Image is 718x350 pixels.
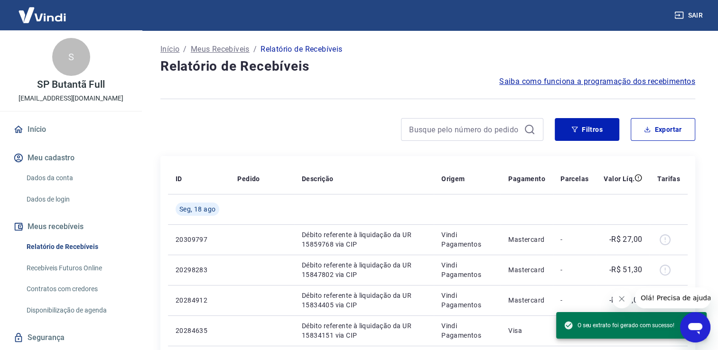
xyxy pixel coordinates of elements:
[23,258,131,278] a: Recebíveis Futuros Online
[604,174,634,184] p: Valor Líq.
[609,234,643,245] p: -R$ 27,00
[23,168,131,188] a: Dados da conta
[237,174,260,184] p: Pedido
[11,327,131,348] a: Segurança
[261,44,342,55] p: Relatório de Recebíveis
[508,235,545,244] p: Mastercard
[302,321,426,340] p: Débito referente à liquidação da UR 15834151 via CIP
[302,174,334,184] p: Descrição
[160,57,695,76] h4: Relatório de Recebíveis
[560,295,588,305] p: -
[302,260,426,279] p: Débito referente à liquidação da UR 15847802 via CIP
[409,122,520,137] input: Busque pelo número do pedido
[176,265,222,275] p: 20298283
[680,312,710,342] iframe: Botão para abrir a janela de mensagens
[560,235,588,244] p: -
[11,147,131,168] button: Meu cadastro
[23,279,131,299] a: Contratos com credores
[11,0,73,29] img: Vindi
[37,80,104,90] p: SP Butantã Full
[612,289,631,308] iframe: Fechar mensagem
[555,118,619,141] button: Filtros
[179,204,215,214] span: Seg, 18 ago
[19,93,123,103] p: [EMAIL_ADDRESS][DOMAIN_NAME]
[23,190,131,209] a: Dados de login
[508,265,545,275] p: Mastercard
[564,321,674,330] span: O seu extrato foi gerado com sucesso!
[609,264,643,276] p: -R$ 51,30
[441,174,465,184] p: Origem
[23,301,131,320] a: Disponibilização de agenda
[635,287,710,308] iframe: Mensagem da empresa
[441,321,493,340] p: Vindi Pagamentos
[176,235,222,244] p: 20309797
[11,119,131,140] a: Início
[183,44,186,55] p: /
[560,265,588,275] p: -
[508,326,545,335] p: Visa
[672,7,707,24] button: Sair
[302,230,426,249] p: Débito referente à liquidação da UR 15859768 via CIP
[11,216,131,237] button: Meus recebíveis
[176,326,222,335] p: 20284635
[441,291,493,310] p: Vindi Pagamentos
[176,295,222,305] p: 20284912
[191,44,250,55] a: Meus Recebíveis
[609,295,643,306] p: -R$ 61,01
[253,44,257,55] p: /
[560,174,588,184] p: Parcelas
[631,118,695,141] button: Exportar
[499,76,695,87] a: Saiba como funciona a programação dos recebimentos
[441,230,493,249] p: Vindi Pagamentos
[176,174,182,184] p: ID
[52,38,90,76] div: S
[160,44,179,55] a: Início
[302,291,426,310] p: Débito referente à liquidação da UR 15834405 via CIP
[23,237,131,257] a: Relatório de Recebíveis
[441,260,493,279] p: Vindi Pagamentos
[508,174,545,184] p: Pagamento
[657,174,680,184] p: Tarifas
[508,295,545,305] p: Mastercard
[6,7,80,14] span: Olá! Precisa de ajuda?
